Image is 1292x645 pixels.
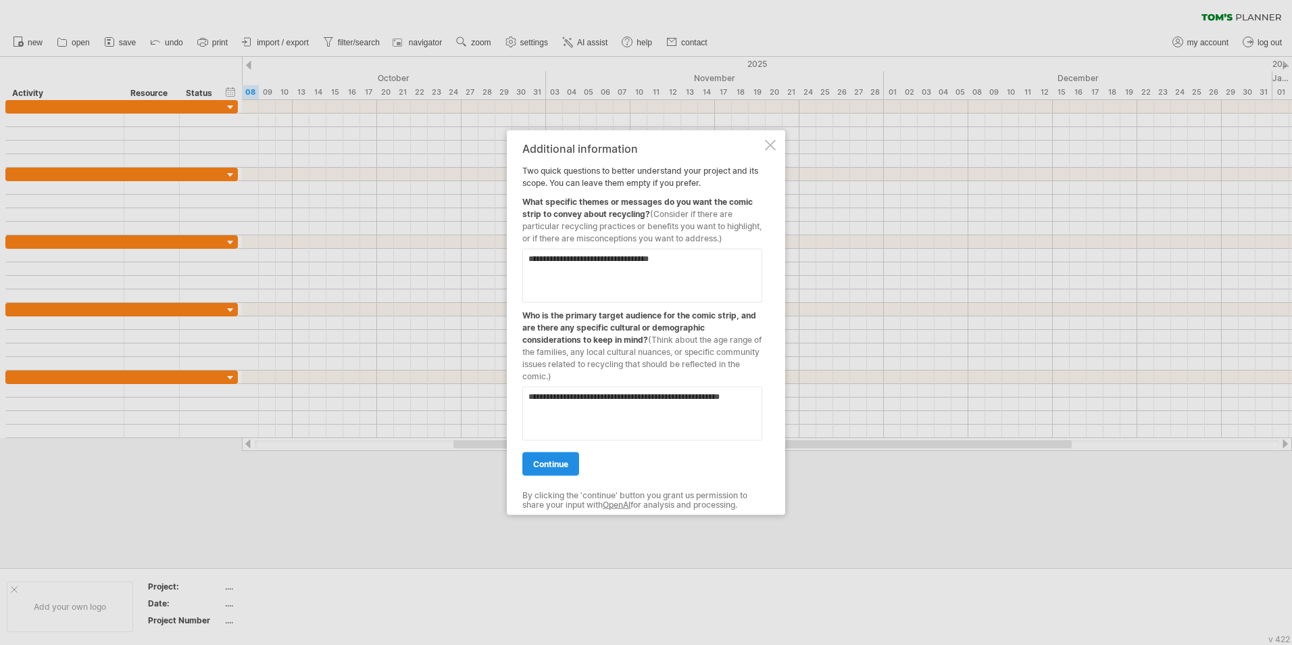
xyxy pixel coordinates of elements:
[522,143,762,155] div: Additional information
[522,209,762,243] span: (Consider if there are particular recycling practices or benefits you want to highlight, or if th...
[522,452,579,476] a: continue
[522,491,762,510] div: By clicking the 'continue' button you grant us permission to share your input with for analysis a...
[522,189,762,245] div: What specific themes or messages do you want the comic strip to convey about recycling?
[522,143,762,503] div: Two quick questions to better understand your project and its scope. You can leave them empty if ...
[533,459,568,469] span: continue
[522,303,762,383] div: Who is the primary target audience for the comic strip, and are there any specific cultural or de...
[603,500,630,510] a: OpenAI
